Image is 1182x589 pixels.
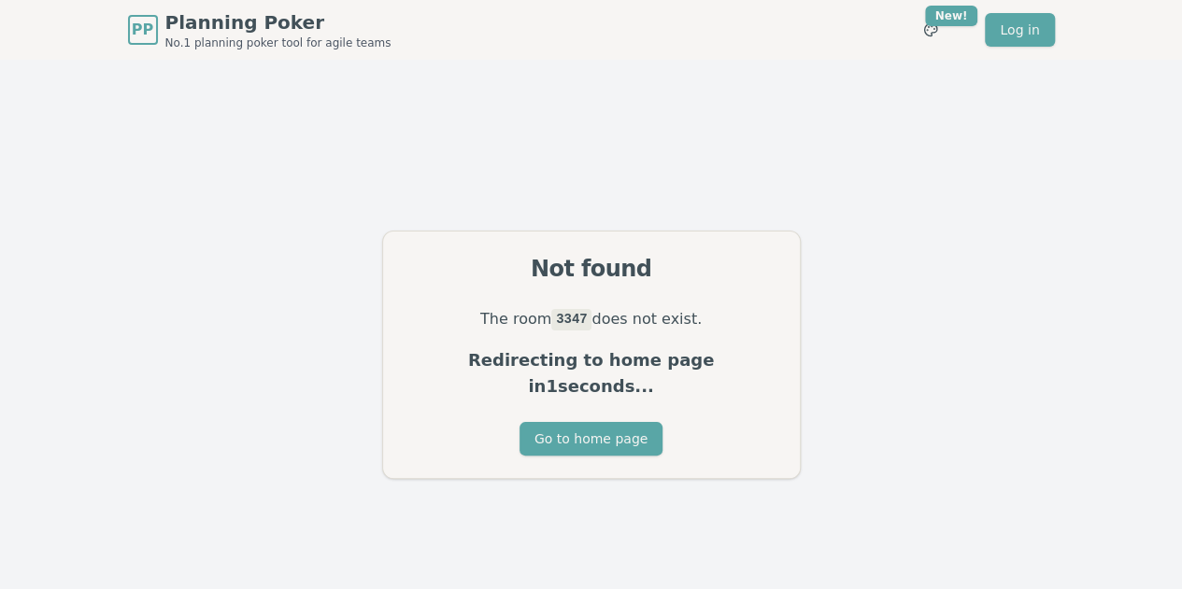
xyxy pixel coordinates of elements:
code: 3347 [551,309,591,330]
span: PP [132,19,153,41]
button: New! [914,13,947,47]
a: PPPlanning PokerNo.1 planning poker tool for agile teams [128,9,392,50]
div: Not found [406,254,777,284]
div: New! [925,6,978,26]
span: Planning Poker [165,9,392,35]
a: Log in [985,13,1054,47]
button: Go to home page [520,422,662,456]
p: Redirecting to home page in 1 seconds... [406,347,777,400]
span: No.1 planning poker tool for agile teams [165,35,392,50]
p: The room does not exist. [406,306,777,332]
